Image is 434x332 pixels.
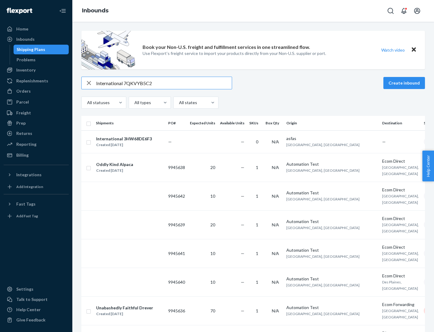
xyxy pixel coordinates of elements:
button: Close Navigation [57,5,69,17]
div: Parcel [16,99,29,105]
button: Integrations [4,170,69,180]
span: — [241,165,244,170]
div: Problems [17,57,36,63]
span: [GEOGRAPHIC_DATA], [GEOGRAPHIC_DATA] [286,283,360,287]
span: — [168,139,172,144]
div: Unabashedly Faithful Drever [96,305,153,311]
a: Add Fast Tag [4,211,69,221]
button: Open Search Box [385,5,397,17]
a: Prep [4,118,69,128]
span: — [241,279,244,285]
span: 1 [256,251,258,256]
span: 1 [256,165,258,170]
span: [GEOGRAPHIC_DATA], [GEOGRAPHIC_DATA] [286,254,360,259]
span: [GEOGRAPHIC_DATA], [GEOGRAPHIC_DATA] [286,197,360,201]
ol: breadcrumbs [77,2,113,20]
div: Orders [16,88,31,94]
th: SKUs [247,116,263,130]
span: 1 [256,193,258,199]
div: Prep [16,120,26,126]
span: — [241,308,244,313]
td: 9945639 [166,210,187,239]
span: [GEOGRAPHIC_DATA], [GEOGRAPHIC_DATA] [286,225,360,230]
input: Search inbounds by name, destination, msku... [96,77,232,89]
div: Settings [16,286,33,292]
a: Replenishments [4,76,69,86]
a: Home [4,24,69,34]
div: Automation Test [286,190,377,196]
span: N/A [272,308,279,313]
span: N/A [272,251,279,256]
div: Ecom Direct [382,187,419,193]
span: [GEOGRAPHIC_DATA], [GEOGRAPHIC_DATA] [286,168,360,173]
span: 1 [256,308,258,313]
span: 0 [256,139,258,144]
span: 20 [210,222,215,227]
td: 9945642 [166,182,187,210]
th: Available Units [218,116,247,130]
div: International 3HW68DE6F3 [96,136,152,142]
span: 20 [210,165,215,170]
div: Automation Test [286,247,377,253]
div: asfas [286,136,377,142]
span: Des Plaines, [GEOGRAPHIC_DATA] [382,280,418,291]
a: Inventory [4,65,69,75]
span: [GEOGRAPHIC_DATA], [GEOGRAPHIC_DATA] [382,165,419,176]
th: Box Qty [263,116,284,130]
td: 9945636 [166,296,187,325]
p: Use Flexport’s freight service to import your products directly from your Non-U.S. supplier or port. [143,50,326,56]
a: Returns [4,129,69,138]
span: 70 [210,308,215,313]
td: 9945641 [166,239,187,268]
div: Created [DATE] [96,168,133,174]
th: Origin [284,116,380,130]
td: 9945638 [166,153,187,182]
div: Oddly Kind Alpaca [96,161,133,168]
div: Automation Test [286,276,377,282]
th: Shipments [93,116,166,130]
button: Give Feedback [4,315,69,325]
div: Inbounds [16,36,35,42]
a: Shipping Plans [14,45,69,54]
div: Give Feedback [16,317,46,323]
span: 10 [210,193,215,199]
span: [GEOGRAPHIC_DATA], [GEOGRAPHIC_DATA] [286,142,360,147]
a: Talk to Support [4,295,69,304]
span: 10 [210,279,215,285]
div: Replenishments [16,78,48,84]
div: Ecom Direct [382,244,419,250]
th: Expected Units [187,116,218,130]
div: Add Integration [16,184,43,189]
span: — [382,139,386,144]
th: PO# [166,116,187,130]
div: Automation Test [286,161,377,167]
div: Freight [16,110,31,116]
a: Reporting [4,139,69,149]
button: Watch video [377,46,409,54]
div: Ecom Direct [382,158,419,164]
a: Parcel [4,97,69,107]
a: Problems [14,55,69,65]
div: Integrations [16,172,42,178]
a: Settings [4,284,69,294]
span: [GEOGRAPHIC_DATA], [GEOGRAPHIC_DATA] [382,251,419,262]
span: — [241,251,244,256]
input: All states [178,100,179,106]
div: Automation Test [286,219,377,225]
td: 9945640 [166,268,187,296]
span: [GEOGRAPHIC_DATA], [GEOGRAPHIC_DATA] [382,222,419,233]
div: Shipping Plans [17,46,45,53]
span: — [241,222,244,227]
th: Destination [380,116,421,130]
a: Billing [4,150,69,160]
div: Help Center [16,307,41,313]
button: Open notifications [398,5,410,17]
span: [GEOGRAPHIC_DATA], [GEOGRAPHIC_DATA] [382,194,419,205]
div: Ecom Direct [382,215,419,222]
button: Create inbound [383,77,425,89]
img: Flexport logo [7,8,32,14]
button: Open account menu [411,5,423,17]
a: Orders [4,86,69,96]
span: N/A [272,222,279,227]
span: [GEOGRAPHIC_DATA], [GEOGRAPHIC_DATA] [286,311,360,316]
